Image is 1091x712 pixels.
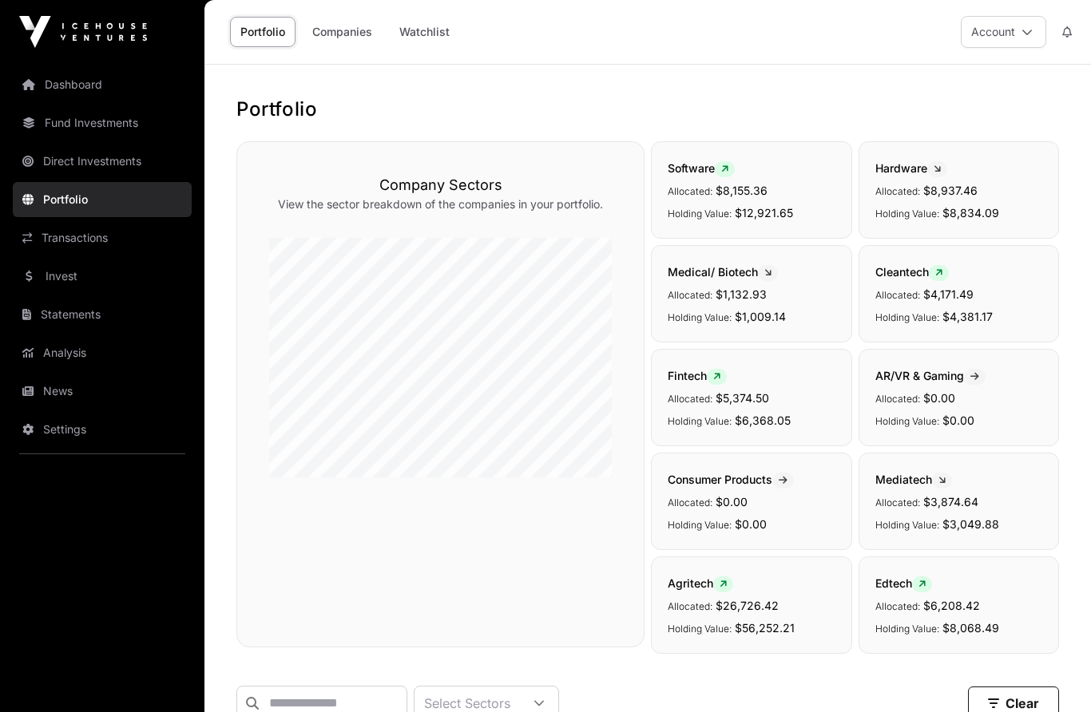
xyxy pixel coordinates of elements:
p: View the sector breakdown of the companies in your portfolio. [269,196,612,212]
span: AR/VR & Gaming [875,369,986,382]
span: $3,049.88 [942,517,999,531]
span: Holding Value: [668,208,732,220]
span: $0.00 [735,517,767,531]
span: $0.00 [923,391,955,405]
span: $3,874.64 [923,495,978,508]
iframe: Chat Widget [1011,635,1091,712]
span: Holding Value: [668,415,732,427]
button: Account [961,16,1046,48]
img: Icehouse Ventures Logo [19,16,147,48]
a: Portfolio [230,17,296,47]
h1: Portfolio [236,97,1059,122]
a: Watchlist [389,17,460,47]
span: Hardware [875,161,947,175]
span: $1,009.14 [735,310,786,323]
a: Settings [13,412,192,447]
span: Holding Value: [668,311,732,323]
span: $56,252.21 [735,621,795,635]
span: Allocated: [875,496,920,508]
span: Allocated: [875,393,920,405]
span: $6,368.05 [735,413,791,427]
span: Allocated: [875,185,920,197]
a: Transactions [13,220,192,255]
span: Holding Value: [875,415,939,427]
span: Consumer Products [668,473,794,486]
span: Holding Value: [875,519,939,531]
span: $8,834.09 [942,206,999,220]
span: $0.00 [716,495,748,508]
span: Holding Value: [875,311,939,323]
span: Allocated: [668,496,712,508]
span: $4,171.49 [923,287,974,301]
span: $4,381.17 [942,310,993,323]
a: Portfolio [13,182,192,217]
span: $1,132.93 [716,287,767,301]
span: Medical/ Biotech [668,265,778,279]
span: $8,068.49 [942,621,999,635]
span: $8,937.46 [923,184,978,197]
span: Allocated: [668,600,712,612]
span: Holding Value: [668,623,732,635]
span: Allocated: [668,393,712,405]
span: $26,726.42 [716,599,779,612]
span: Agritech [668,576,733,590]
span: Allocated: [668,185,712,197]
a: Dashboard [13,67,192,102]
span: Holding Value: [668,519,732,531]
span: Allocated: [875,289,920,301]
span: Allocated: [875,600,920,612]
a: Invest [13,259,192,294]
span: $5,374.50 [716,391,769,405]
span: $0.00 [942,413,974,427]
a: Fund Investments [13,105,192,140]
span: Allocated: [668,289,712,301]
a: Statements [13,297,192,332]
span: $6,208.42 [923,599,980,612]
span: $8,155.36 [716,184,768,197]
span: Software [668,161,735,175]
a: Companies [302,17,383,47]
span: Edtech [875,576,932,590]
span: Holding Value: [875,208,939,220]
h3: Company Sectors [269,174,612,196]
span: Holding Value: [875,623,939,635]
span: Mediatech [875,473,952,486]
span: $12,921.65 [735,206,793,220]
a: Analysis [13,335,192,370]
a: Direct Investments [13,144,192,179]
span: Fintech [668,369,727,382]
span: Cleantech [875,265,949,279]
a: News [13,374,192,409]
